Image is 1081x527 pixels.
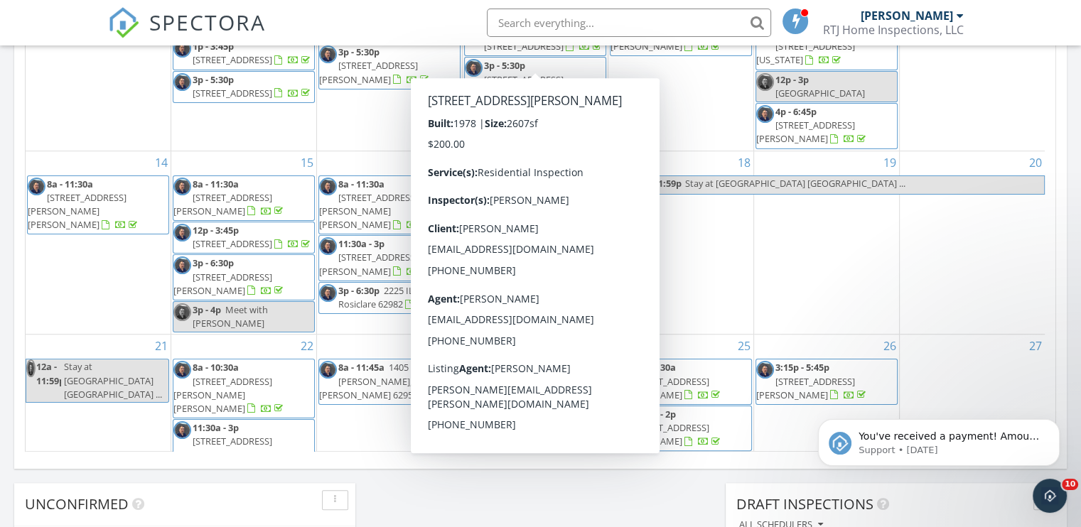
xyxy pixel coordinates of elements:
[756,105,774,123] img: jo.jpg
[62,41,244,208] span: You've received a payment! Amount $100.00 Fee $3.05 Net $96.95 Transaction # pi_3SCKsDK7snlDGpRF1...
[173,421,286,475] a: 11:30a - 3p [STREET_ADDRESS][PERSON_NAME][PERSON_NAME]
[484,40,564,53] span: [STREET_ADDRESS]
[630,361,676,374] span: 8a - 10:30a
[464,57,606,103] a: 3p - 5:30p [STREET_ADDRESS][PERSON_NAME]
[173,256,286,296] a: 3p - 6:30p [STREET_ADDRESS][PERSON_NAME]
[753,151,899,335] td: Go to September 19, 2025
[36,359,61,402] span: 12a - 11:59p
[465,59,577,99] a: 3p - 5:30p [STREET_ADDRESS][PERSON_NAME]
[193,224,313,250] a: 12p - 3:45p [STREET_ADDRESS]
[338,45,380,58] span: 3p - 5:30p
[171,151,317,335] td: Go to September 15, 2025
[173,191,272,217] span: [STREET_ADDRESS][PERSON_NAME]
[608,151,753,335] td: Go to September 18, 2025
[319,361,418,401] span: 1405 [PERSON_NAME], [PERSON_NAME] 62959
[173,361,191,379] img: jo.jpg
[611,176,628,194] img: jo.jpg
[1026,335,1045,357] a: Go to September 27, 2025
[28,191,127,231] span: [STREET_ADDRESS][PERSON_NAME][PERSON_NAME]
[319,237,337,255] img: jo.jpg
[487,9,771,37] input: Search everything...
[338,237,384,250] span: 11:30a - 3p
[338,284,443,310] a: 3p - 6:30p 2225 IL-34, Rosiclare 62982
[465,178,483,195] img: jo.jpg
[756,361,868,401] a: 3:15p - 5:45p [STREET_ADDRESS][PERSON_NAME]
[27,175,169,235] a: 8a - 11:30a [STREET_ADDRESS][PERSON_NAME][PERSON_NAME]
[464,359,606,391] a: 12:30p - 2:30p [STREET_ADDRESS]
[756,361,774,379] img: jo.jpg
[319,178,431,232] a: 8a - 11:30a [STREET_ADDRESS][PERSON_NAME][PERSON_NAME]
[736,494,873,514] span: Draft Inspections
[173,361,286,415] a: 8a - 10:30a [STREET_ADDRESS][PERSON_NAME][PERSON_NAME]
[823,23,964,37] div: RTJ Home Inspections, LLC
[338,284,380,297] span: 3p - 6:30p
[338,178,384,190] span: 8a - 11:30a
[611,375,709,401] span: [STREET_ADDRESS][PERSON_NAME]
[756,119,855,145] span: [STREET_ADDRESS][PERSON_NAME]
[26,335,171,480] td: Go to September 21, 2025
[193,256,234,269] span: 3p - 6:30p
[899,335,1045,480] td: Go to September 27, 2025
[25,494,129,514] span: Unconfirmed
[881,335,899,357] a: Go to September 26, 2025
[317,335,463,480] td: Go to September 23, 2025
[319,251,418,277] span: [STREET_ADDRESS][PERSON_NAME]
[193,73,234,86] span: 3p - 5:30p
[298,151,316,174] a: Go to September 15, 2025
[173,73,191,91] img: jo.jpg
[173,71,315,103] a: 3p - 5:30p [STREET_ADDRESS]
[755,24,898,70] a: 11:30a - 2p [STREET_ADDRESS][US_STATE]
[735,151,753,174] a: Go to September 18, 2025
[630,176,682,194] span: 12a - 11:59p
[193,421,239,434] span: 11:30a - 3p
[319,45,431,85] a: 3p - 5:30p [STREET_ADDRESS][PERSON_NAME]
[463,335,608,480] td: Go to September 24, 2025
[318,175,461,235] a: 8a - 11:30a [STREET_ADDRESS][PERSON_NAME][PERSON_NAME]
[319,284,337,302] img: jo.jpg
[589,335,608,357] a: Go to September 24, 2025
[318,359,461,405] a: 8a - 11:45a 1405 [PERSON_NAME], [PERSON_NAME] 62959
[756,105,868,145] a: 4p - 6:45p [STREET_ADDRESS][PERSON_NAME]
[193,40,313,66] a: 1p - 3:45p [STREET_ADDRESS]
[338,361,384,374] span: 8a - 11:45a
[149,7,266,37] span: SPECTORA
[484,178,538,190] span: 8:30a - 9:30a
[26,359,36,377] img: jo.jpg
[610,406,752,452] a: 11:30a - 2p [STREET_ADDRESS][PERSON_NAME]
[465,361,483,379] img: jo.jpg
[484,59,525,72] span: 3p - 5:30p
[319,45,337,63] img: jo.jpg
[319,178,337,195] img: jo.jpg
[193,303,221,316] span: 3p - 4p
[319,59,418,85] span: [STREET_ADDRESS][PERSON_NAME]
[881,151,899,174] a: Go to September 19, 2025
[775,361,829,374] span: 3:15p - 5:45p
[861,9,953,23] div: [PERSON_NAME]
[611,421,709,447] span: [STREET_ADDRESS][PERSON_NAME]
[173,419,315,479] a: 11:30a - 3p [STREET_ADDRESS][PERSON_NAME][PERSON_NAME]
[108,7,139,38] img: The Best Home Inspection Software - Spectora
[735,335,753,357] a: Go to September 25, 2025
[173,178,286,217] a: 8a - 11:30a [STREET_ADDRESS][PERSON_NAME]
[899,151,1045,335] td: Go to September 20, 2025
[298,335,316,357] a: Go to September 22, 2025
[173,359,315,418] a: 8a - 10:30a [STREET_ADDRESS][PERSON_NAME][PERSON_NAME]
[173,435,272,474] span: [STREET_ADDRESS][PERSON_NAME][PERSON_NAME]
[152,151,171,174] a: Go to September 14, 2025
[193,224,239,237] span: 12p - 3:45p
[484,361,604,387] a: 12:30p - 2:30p [STREET_ADDRESS]
[465,59,483,77] img: jo.jpg
[26,151,171,335] td: Go to September 14, 2025
[753,335,899,480] td: Go to September 26, 2025
[610,359,752,405] a: 8a - 10:30a [STREET_ADDRESS][PERSON_NAME]
[338,284,429,310] span: 2225 IL-34, Rosiclare 62982
[152,335,171,357] a: Go to September 21, 2025
[318,282,461,314] a: 3p - 6:30p 2225 IL-34, Rosiclare 62982
[685,177,905,190] span: Stay at [GEOGRAPHIC_DATA] [GEOGRAPHIC_DATA] ...
[173,224,191,241] img: jo.jpg
[463,151,608,335] td: Go to September 17, 2025
[173,303,191,321] img: jo.jpg
[193,87,272,99] span: [STREET_ADDRESS]
[108,19,266,49] a: SPECTORA
[756,73,774,91] img: jo.jpg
